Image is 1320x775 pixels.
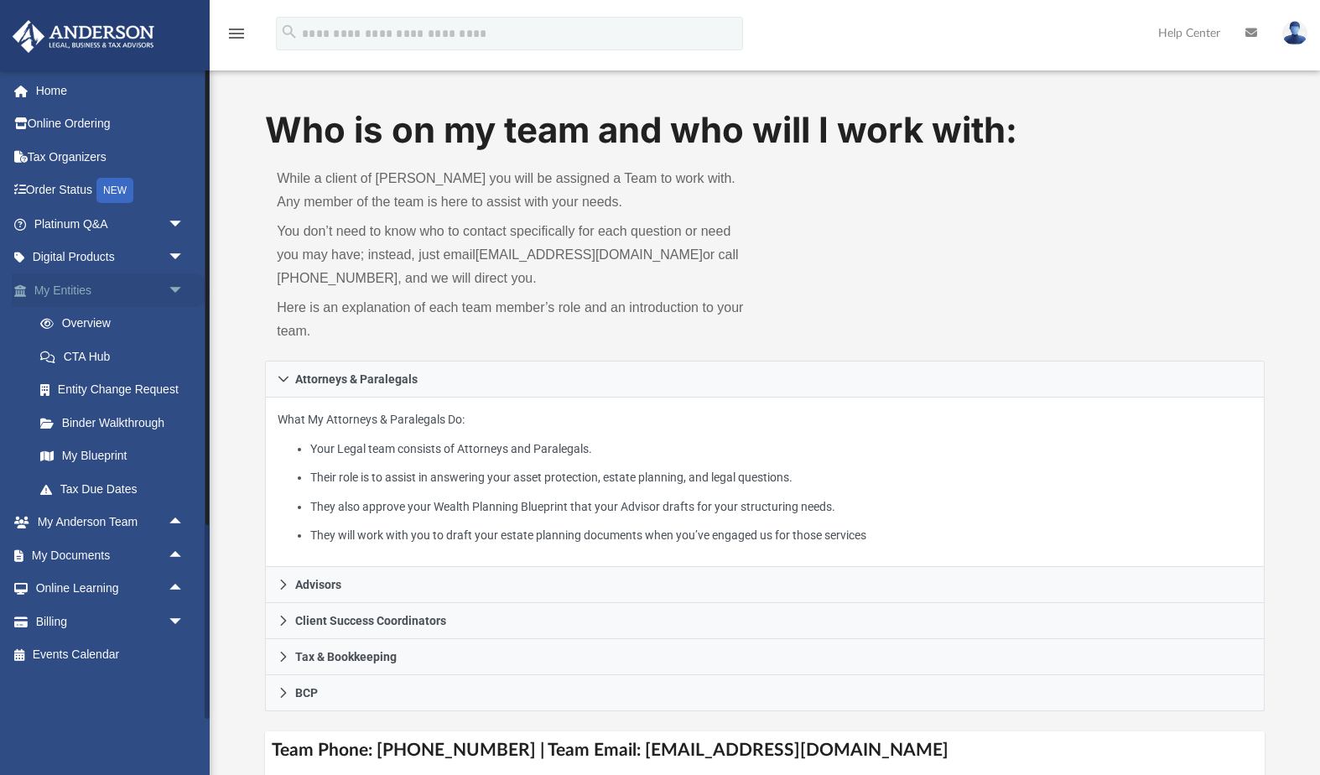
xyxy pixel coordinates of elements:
[265,361,1265,398] a: Attorneys & Paralegals
[265,675,1265,711] a: BCP
[12,538,201,572] a: My Documentsarrow_drop_up
[12,241,210,274] a: Digital Productsarrow_drop_down
[23,406,210,440] a: Binder Walkthrough
[23,373,210,407] a: Entity Change Request
[12,207,210,241] a: Platinum Q&Aarrow_drop_down
[168,207,201,242] span: arrow_drop_down
[23,340,210,373] a: CTA Hub
[295,579,341,590] span: Advisors
[226,23,247,44] i: menu
[23,440,201,473] a: My Blueprint
[12,638,210,672] a: Events Calendar
[310,467,1251,488] li: Their role is to assist in answering your asset protection, estate planning, and legal questions.
[168,538,201,573] span: arrow_drop_up
[168,273,201,308] span: arrow_drop_down
[1282,21,1307,45] img: User Pic
[278,409,1252,546] p: What My Attorneys & Paralegals Do:
[12,174,210,208] a: Order StatusNEW
[168,572,201,606] span: arrow_drop_up
[12,107,210,141] a: Online Ordering
[265,639,1265,675] a: Tax & Bookkeeping
[265,731,1265,769] h4: Team Phone: [PHONE_NUMBER] | Team Email: [EMAIL_ADDRESS][DOMAIN_NAME]
[168,241,201,275] span: arrow_drop_down
[277,220,753,290] p: You don’t need to know who to contact specifically for each question or need you may have; instea...
[23,307,210,341] a: Overview
[295,615,446,627] span: Client Success Coordinators
[226,32,247,44] a: menu
[310,525,1251,546] li: They will work with you to draft your estate planning documents when you’ve engaged us for those ...
[12,506,201,539] a: My Anderson Teamarrow_drop_up
[12,140,210,174] a: Tax Organizers
[310,439,1251,460] li: Your Legal team consists of Attorneys and Paralegals.
[168,506,201,540] span: arrow_drop_up
[265,567,1265,603] a: Advisors
[12,605,210,638] a: Billingarrow_drop_down
[265,603,1265,639] a: Client Success Coordinators
[295,373,418,385] span: Attorneys & Paralegals
[12,572,201,606] a: Online Learningarrow_drop_up
[12,74,210,107] a: Home
[168,605,201,639] span: arrow_drop_down
[265,106,1265,155] h1: Who is on my team and who will I work with:
[277,296,753,343] p: Here is an explanation of each team member’s role and an introduction to your team.
[23,472,210,506] a: Tax Due Dates
[265,398,1265,568] div: Attorneys & Paralegals
[277,167,753,214] p: While a client of [PERSON_NAME] you will be assigned a Team to work with. Any member of the team ...
[8,20,159,53] img: Anderson Advisors Platinum Portal
[12,273,210,307] a: My Entitiesarrow_drop_down
[280,23,299,41] i: search
[476,247,703,262] a: [EMAIL_ADDRESS][DOMAIN_NAME]
[310,497,1251,518] li: They also approve your Wealth Planning Blueprint that your Advisor drafts for your structuring ne...
[295,687,318,699] span: BCP
[295,651,397,663] span: Tax & Bookkeeping
[96,178,133,203] div: NEW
